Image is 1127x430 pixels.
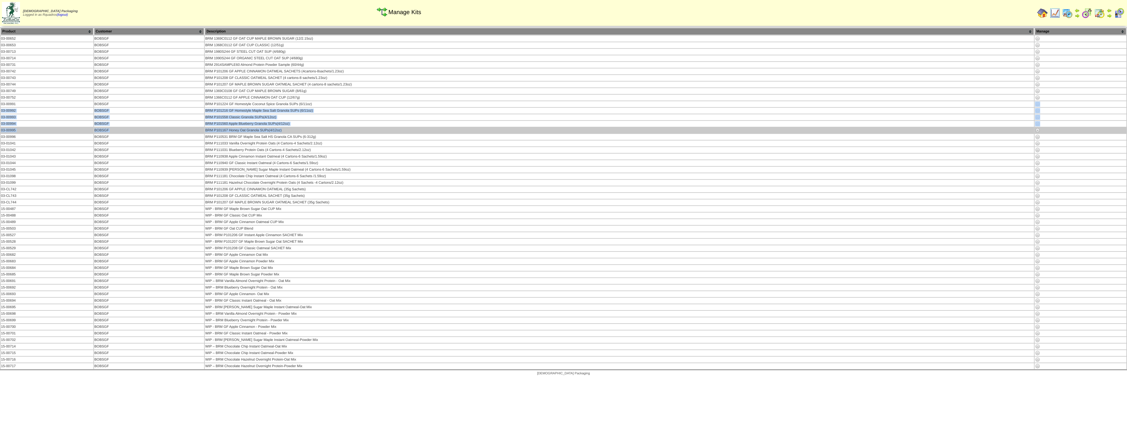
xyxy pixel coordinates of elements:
[205,167,1034,173] td: BRM P110939 [PERSON_NAME] Sugar Maple Instant Oatmeal (4 Cartons-6 Sachets/1.59oz)
[205,28,1034,35] th: Description
[1,186,93,192] td: 03-CL742
[205,160,1034,166] td: BRM P110940 GF Classic Instant Oatmeal (4 Cartons-6 Sachets/1.59oz)
[94,49,204,55] td: BOBSGF
[1035,43,1040,48] img: Manage Kit
[1035,180,1040,185] img: Manage Kit
[1035,350,1040,356] img: Manage Kit
[57,13,68,17] a: (logout)
[205,68,1034,74] td: BRM P101206 GF APPLE CINNAMON OATMEAL SACHETS (4cartons-8sachets/1.23oz)
[1035,49,1040,54] img: Manage Kit
[1,337,93,343] td: 15-00702
[1035,154,1040,159] img: Manage Kit
[94,167,204,173] td: BOBSGF
[205,265,1034,271] td: WIP - BRM GF Maple Brown Sugar Oat Mix
[537,372,590,375] span: [DEMOGRAPHIC_DATA] Packaging
[1035,239,1040,244] img: Manage Kit
[1035,115,1040,120] img: Manage Kit
[1,298,93,304] td: 15-00694
[1035,56,1040,61] img: Manage Kit
[1035,357,1040,362] img: Manage Kit
[94,317,204,323] td: BOBSGF
[1035,246,1040,251] img: Manage Kit
[1,226,93,232] td: 15-00503
[1,344,93,349] td: 15-00714
[205,108,1034,114] td: BRM P101216 GF Homestyle Maple Sea Salt Granola SUPs (6/11oz)
[1,95,93,101] td: 03-00752
[94,154,204,159] td: BOBSGF
[94,82,204,87] td: BOBSGF
[1,75,93,81] td: 03-00743
[205,75,1034,81] td: BRM P101208 GF CLASSIC OATMEAL SACHET (4 cartons-8 sachets/1.23oz)
[1,180,93,186] td: 03-01099
[94,285,204,290] td: BOBSGF
[1035,121,1040,126] img: Manage Kit
[94,271,204,277] td: BOBSGF
[94,311,204,317] td: BOBSGF
[1,304,93,310] td: 15-00695
[94,245,204,251] td: BOBSGF
[94,232,204,238] td: BOBSGF
[205,344,1034,349] td: WIP – BRM Chocolate Chip Instant Oatmeal-Oat Mix
[1035,147,1040,153] img: Manage Kit
[205,311,1034,317] td: WIP – BRM Vanilla Almond Overnight Protein - Powder Mix
[1,363,93,369] td: 15-00717
[205,199,1034,205] td: BRM P101207 GF MAPLE BROWN SUGAR OATMEAL SACHET (35g Sachets)
[205,252,1034,258] td: WIP - BRM GF Apple Cinnamon Oat Mix
[1,311,93,317] td: 15-00698
[94,363,204,369] td: BOBSGF
[1,108,93,114] td: 03-00992
[1,173,93,179] td: 03-01098
[1,62,93,68] td: 03-00731
[1,193,93,199] td: 03-CL743
[94,173,204,179] td: BOBSGF
[1,271,93,277] td: 15-00685
[205,298,1034,304] td: WIP - BRM GF Classic Instant Oatmeal - Oat Mix
[94,68,204,74] td: BOBSGF
[1,213,93,218] td: 15-00488
[1035,134,1040,140] img: Manage Kit
[1,36,93,42] td: 03-00652
[94,108,204,114] td: BOBSGF
[94,127,204,133] td: BOBSGF
[205,101,1034,107] td: BRM P101224 GF Homestyle Coconut Spice Granola SUPs (6/11oz)
[1035,305,1040,310] img: Manage Kit
[1035,88,1040,94] img: Manage Kit
[94,324,204,330] td: BOBSGF
[94,95,204,101] td: BOBSGF
[1107,8,1112,13] img: arrowleft.gif
[94,160,204,166] td: BOBSGF
[205,49,1034,55] td: BRM 1980S244 GF STEEL CUT OAT SUP (4/680g)
[1035,364,1040,369] img: Manage Kit
[205,245,1034,251] td: WIP - BRM P101208 GF Classic Oatmeal SACHET Mix
[1075,13,1080,18] img: arrowright.gif
[1035,28,1126,35] th: Manage
[205,350,1034,356] td: WIP – BRM Chocolate Chip Instant Oatmeal-Powder Mix
[205,330,1034,336] td: WIP - BRM GF Classic Instant Oatmeal - Powder Mix
[1082,8,1092,18] img: calendarblend.gif
[1035,200,1040,205] img: Manage Kit
[1,258,93,264] td: 15-00683
[94,219,204,225] td: BOBSGF
[205,55,1034,61] td: BRM 1990S244 GF ORGANIC STEEL CUT OAT SUP (4/680g)
[94,199,204,205] td: BOBSGF
[388,9,421,16] span: Manage Kits
[94,186,204,192] td: BOBSGF
[94,298,204,304] td: BOBSGF
[1035,324,1040,329] img: Manage Kit
[1050,8,1060,18] img: line_graph.gif
[94,140,204,146] td: BOBSGF
[205,239,1034,245] td: WIP - BRM P101207 GF Maple Brown Sugar Oat SACHET Mix
[1037,8,1048,18] img: home.gif
[1,121,93,127] td: 03-00994
[1035,213,1040,218] img: Manage Kit
[1,28,93,35] th: Product
[205,291,1034,297] td: WIP - BRM GF Apple Cinnamon- Oat Mix
[205,337,1034,343] td: WIP - BRM [PERSON_NAME] Sugar Maple Instant Oatmeal-Powder Mix
[2,2,20,24] img: zoroco-logo-small.webp
[1035,318,1040,323] img: Manage Kit
[94,304,204,310] td: BOBSGF
[205,317,1034,323] td: WIP – BRM Blueberry Overnight Protein - Powder Mix
[205,154,1034,159] td: BRM P110938 Apple Cinnamon Instant Oatmeal (4 Cartons-6 Sachets/1.59oz)
[1035,36,1040,41] img: Manage Kit
[94,114,204,120] td: BOBSGF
